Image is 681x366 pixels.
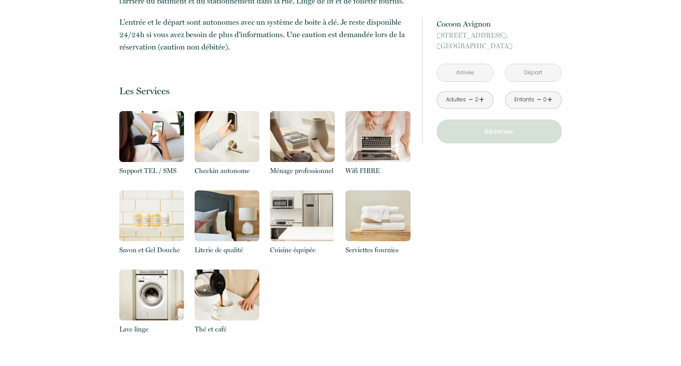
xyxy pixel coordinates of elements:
p: Cocoon Avignon [437,18,562,30]
div: 0 [543,96,547,104]
img: 16317118538936.png [345,111,410,162]
div: 2 [474,96,478,104]
p: Lave linge [119,324,184,335]
img: 16317119059781.png [195,111,259,162]
div: Adultes [446,96,466,104]
img: 16317117156563.png [119,270,184,320]
a: + [547,93,552,107]
img: 16317117489567.png [270,190,335,241]
input: Arrivée [437,64,493,81]
img: 16317117296737.png [345,190,410,241]
img: 1631711882769.png [270,111,335,162]
img: 16317116268495.png [195,270,259,320]
input: Départ [505,64,561,81]
p: Checkin autonome [195,166,259,176]
p: [GEOGRAPHIC_DATA] [437,30,562,51]
p: Les Services [119,85,410,97]
img: 16317117791311.png [195,190,259,241]
div: Enfants [514,96,534,104]
a: - [537,93,542,107]
span: [STREET_ADDRESS], [437,30,562,41]
p: Savon et Gel Douche [119,245,184,255]
a: + [479,93,484,107]
img: 16321164693103.png [119,111,184,162]
p: Support TEL / SMS [119,166,184,176]
a: - [469,93,474,107]
img: 16317118070204.png [119,190,184,241]
p: Wifi FIBRE [345,166,410,176]
p: L’entrée et le départ sont autonomes avec un système de boite à clé. Je reste disponible 24/24h s... [119,16,410,53]
p: Literie de qualité [195,245,259,255]
p: Ménage professionnel [270,166,335,176]
p: Réserver [440,126,559,137]
button: Réserver [437,119,562,143]
p: Serviettes fournies [345,245,410,255]
p: Cuisine équipée [270,245,335,255]
p: Thé et café [195,324,259,335]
